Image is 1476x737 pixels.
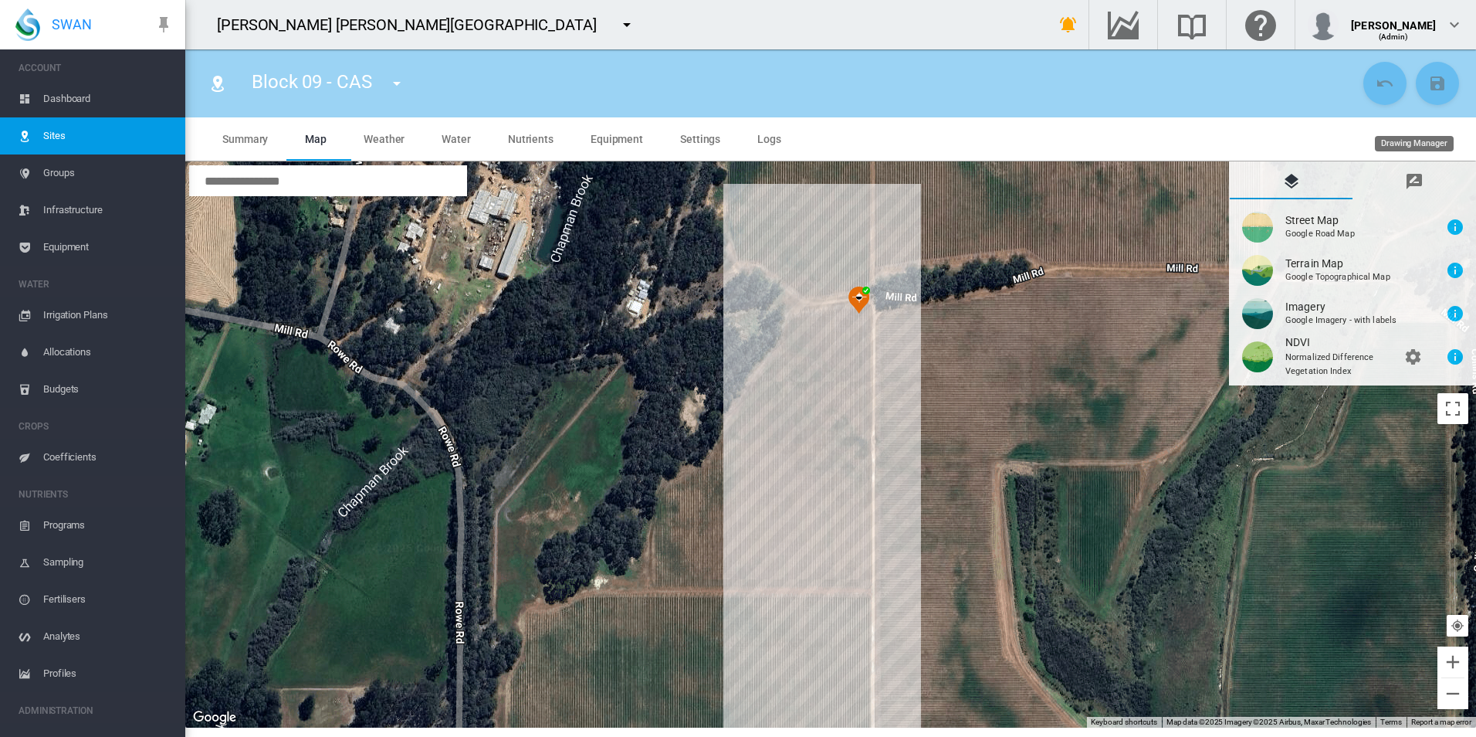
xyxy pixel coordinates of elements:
span: WATER [19,272,173,297]
md-tab-item: Map Layer Control [1230,162,1352,199]
button: Cancel Changes [1363,62,1407,105]
span: Sites [43,117,173,155]
button: Click to go to list of Sites [202,68,233,99]
md-icon: Go to the Data Hub [1105,15,1142,34]
button: Imagery Google Imagery - with labels Layer information [1230,292,1475,335]
button: icon-menu-down [381,68,412,99]
span: Analytes [43,618,173,655]
md-icon: Search the knowledge base [1173,15,1210,34]
md-icon: icon-message-draw [1405,172,1424,191]
a: Report a map error [1411,718,1471,726]
md-icon: Click here for help [1242,15,1279,34]
span: Coefficients [43,439,173,476]
span: Programs [43,507,173,544]
span: Groups [43,155,173,192]
button: Keyboard shortcuts [1091,717,1157,728]
span: Dashboard [43,80,173,117]
button: Layer information [1440,255,1471,286]
button: Your Location [1447,615,1468,637]
span: Water [442,133,471,145]
button: Layer information [1440,212,1471,243]
span: Map [305,133,327,145]
img: Google [189,708,240,728]
span: Equipment [43,229,173,266]
button: Layer information [1440,298,1471,329]
span: NUTRIENTS [19,482,173,507]
span: ACCOUNT [19,56,173,80]
button: Save Changes [1416,62,1459,105]
span: Summary [222,133,268,145]
md-icon: icon-content-save [1428,74,1447,93]
div: [PERSON_NAME] [1351,12,1436,27]
button: NDVI Normalized Difference Vegetation Index Layer settings Layer information [1230,335,1475,379]
button: icon-bell-ring [1053,9,1084,40]
md-icon: icon-information [1446,304,1464,323]
div: [PERSON_NAME] [PERSON_NAME][GEOGRAPHIC_DATA] [217,14,611,36]
span: CROPS [19,414,173,439]
span: Profiles [43,655,173,692]
button: Toggle fullscreen view [1437,393,1468,424]
md-icon: icon-pin [154,15,173,34]
button: Zoom in [1437,647,1468,678]
md-icon: icon-undo [1376,74,1394,93]
md-icon: icon-bell-ring [1059,15,1078,34]
button: icon-menu-down [611,9,642,40]
span: Allocations [43,334,173,371]
md-icon: icon-menu-down [388,74,406,93]
button: Layer settings [1397,341,1428,372]
button: Layer information [1440,341,1471,372]
a: Open this area in Google Maps (opens a new window) [189,708,240,728]
span: Weather [364,133,405,145]
md-icon: icon-chevron-down [1445,15,1464,34]
md-icon: icon-information [1446,348,1464,366]
a: Terms [1380,718,1402,726]
md-tooltip: Drawing Manager [1375,136,1454,151]
span: Infrastructure [43,192,173,229]
img: SWAN-Landscape-Logo-Colour-drop.png [15,8,40,41]
md-icon: icon-cog [1403,348,1422,366]
span: Irrigation Plans [43,297,173,334]
button: Terrain Map Google Topographical Map Layer information [1230,249,1475,292]
md-icon: icon-menu-down [618,15,636,34]
span: Nutrients [508,133,553,145]
md-tab-item: Drawing Manager [1352,162,1475,199]
span: Budgets [43,371,173,408]
span: SWAN [52,15,92,34]
span: Settings [680,133,720,145]
span: Fertilisers [43,581,173,618]
span: (Admin) [1379,32,1409,41]
md-icon: icon-map-marker-radius [208,74,227,93]
span: Block 09 - CAS [252,71,372,93]
span: ADMINISTRATION [19,698,173,723]
button: Zoom out [1437,678,1468,709]
img: profile.jpg [1308,9,1339,40]
span: Sampling [43,544,173,581]
span: Logs [757,133,781,145]
button: Street Map Google Road Map Layer information [1230,205,1475,249]
md-icon: icon-layers [1282,172,1301,191]
span: Equipment [591,133,643,145]
md-tab-content: Map Layer Control [1230,199,1475,385]
md-icon: icon-information [1446,261,1464,280]
md-icon: icon-information [1446,218,1464,236]
span: Map data ©2025 Imagery ©2025 Airbus, Maxar Technologies [1166,718,1372,726]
